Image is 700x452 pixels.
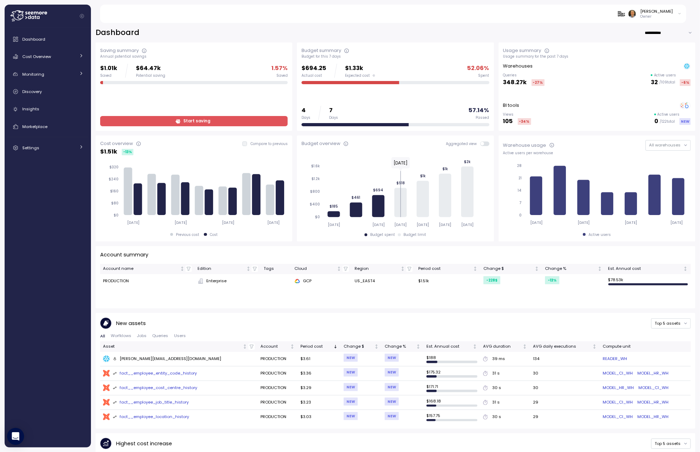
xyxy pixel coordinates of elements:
[333,344,338,349] div: Sorted descending
[638,385,669,391] a: MODEL_CI_WH
[522,344,527,349] div: Not sorted
[127,220,139,225] tspan: [DATE]
[641,8,673,14] div: [PERSON_NAME]
[329,115,338,120] div: Days
[395,222,407,227] tspan: [DATE]
[22,124,47,129] span: Marketplace
[476,115,489,120] div: Passed
[22,106,39,112] span: Insights
[424,352,480,366] td: $ 188
[100,73,117,78] div: Saved
[424,341,480,352] th: Est. Annual costNot sorted
[352,274,415,288] td: US_EAST4
[651,439,691,449] button: Top 5 assets
[311,164,320,168] tspan: $1.6k
[184,116,211,126] span: Start saving
[424,366,480,381] td: $ 175.32
[329,204,338,209] tspan: $185
[7,32,88,46] a: Dashboard
[415,274,481,288] td: $1.51k
[592,344,597,349] div: Not sorted
[258,395,298,410] td: PRODUCTION
[206,278,226,284] span: Enterprise
[417,222,429,227] tspan: [DATE]
[503,142,546,149] div: Warehouse usage
[473,266,478,271] div: Not sorted
[298,341,341,352] th: Period costSorted descending
[258,410,298,424] td: PRODUCTION
[22,145,39,151] span: Settings
[492,414,501,420] div: 30 s
[625,220,637,225] tspan: [DATE]
[310,189,320,194] tspan: $800
[480,341,530,352] th: AVG durationNot sorted
[629,10,636,17] img: ACg8ocJGXzOstUcSGpJl7WsweQqcTcXsmMI3fEIuLrbjajM8c4QeNgY=s96-c
[198,266,245,272] div: Edition
[503,78,527,87] p: 348.27k
[658,112,680,117] p: Active users
[545,266,596,272] div: Change %
[298,381,341,395] td: $3.29
[654,73,676,78] p: Active users
[637,399,669,406] a: MODEL_HR_WH
[597,266,602,271] div: Not sorted
[355,266,399,272] div: Region
[302,47,341,54] div: Budget summary
[503,112,531,117] p: Views
[302,64,326,73] p: $694.25
[530,366,600,381] td: 30
[534,266,539,271] div: Not sorted
[100,47,139,54] div: Saving summary
[302,54,489,59] div: Budget for this 7 days
[372,222,385,227] tspan: [DATE]
[518,176,522,180] tspan: 21
[542,264,605,274] th: Change %Not sorted
[492,356,505,362] div: 39 ms
[385,398,399,406] div: NEW
[517,188,522,193] tspan: 14
[589,232,611,237] div: Active users
[345,64,375,73] p: $1.33k
[385,368,399,376] div: NEW
[439,222,452,227] tspan: [DATE]
[103,370,255,377] a: fact__employee_entity_code_history
[519,201,522,205] tspan: 7
[517,163,522,168] tspan: 28
[424,381,480,395] td: $ 171.71
[100,341,258,352] th: AssetNot sorted
[683,266,688,271] div: Not sorted
[315,215,320,219] tspan: $0
[532,79,545,86] div: -27 %
[310,202,320,207] tspan: $400
[116,319,146,328] p: New assets
[533,343,591,350] div: AVG daily executions
[651,318,691,329] button: Top 5 assets
[618,10,625,17] img: 67d93cc2500e54f9b338dc52.PNG
[103,413,255,421] a: fact__employee_location_history
[344,412,358,420] div: NEW
[111,334,131,338] span: Worfklows
[483,266,533,272] div: Change $
[329,106,338,115] p: 7
[385,354,399,362] div: NEW
[530,352,600,366] td: 134
[649,142,681,148] span: All warehouses
[492,385,501,391] div: 30 s
[251,141,288,146] p: Compare to previous
[258,381,298,395] td: PRODUCTION
[109,165,119,169] tspan: $320
[7,120,88,134] a: Marketplace
[503,47,541,54] div: Usage summary
[100,116,288,126] a: Start saving
[503,117,513,126] p: 105
[469,106,489,115] p: 57.14 %
[603,399,633,406] a: MODEL_CI_WH
[174,220,187,225] tspan: [DATE]
[603,356,627,362] a: READER_WH
[603,414,633,420] a: MODEL_CI_WH
[260,343,289,350] div: Account
[345,73,370,78] span: Expected cost
[464,160,471,164] tspan: $2k
[370,232,395,237] div: Budget spent
[22,36,45,42] span: Dashboard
